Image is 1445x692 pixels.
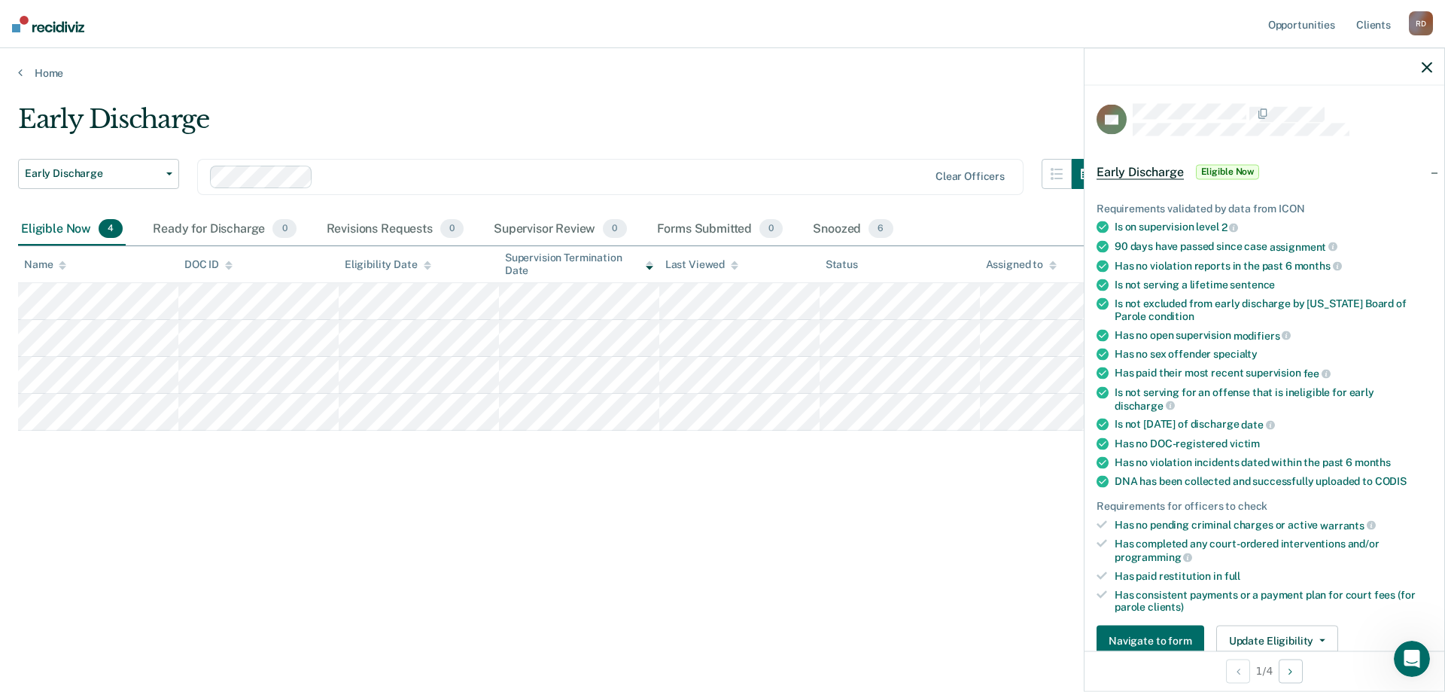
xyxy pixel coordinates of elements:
[1320,519,1376,531] span: warrants
[25,167,160,180] span: Early Discharge
[1085,148,1444,196] div: Early DischargeEligible Now
[1115,538,1432,563] div: Has completed any court-ordered interventions and/or
[1148,601,1184,613] span: clients)
[935,170,1005,183] div: Clear officers
[440,219,464,239] span: 0
[1115,588,1432,614] div: Has consistent payments or a payment plan for court fees (for parole
[491,213,630,246] div: Supervisor Review
[1097,164,1184,179] span: Early Discharge
[1097,626,1204,656] button: Navigate to form
[1394,641,1430,677] iframe: Intercom live chat
[1355,456,1391,468] span: months
[184,258,233,271] div: DOC ID
[324,213,467,246] div: Revisions Requests
[1097,202,1432,215] div: Requirements validated by data from ICON
[1216,626,1338,656] button: Update Eligibility
[1241,419,1274,431] span: date
[1115,418,1432,431] div: Is not [DATE] of discharge
[99,219,123,239] span: 4
[24,258,66,271] div: Name
[1279,659,1303,683] button: Next Opportunity
[1115,569,1432,582] div: Has paid restitution in
[1270,240,1337,252] span: assignment
[1097,626,1210,656] a: Navigate to form link
[1234,329,1291,341] span: modifiers
[665,258,738,271] div: Last Viewed
[1115,367,1432,380] div: Has paid their most recent supervision
[810,213,896,246] div: Snoozed
[272,219,296,239] span: 0
[1230,437,1260,450] span: victim
[1294,260,1342,272] span: months
[1304,367,1331,380] span: fee
[1224,569,1240,581] span: full
[1221,221,1239,233] span: 2
[1115,259,1432,273] div: Has no violation reports in the past 6
[1115,475,1432,488] div: DNA has been collected and successfully uploaded to
[1115,221,1432,234] div: Is on supervision level
[1115,240,1432,254] div: 90 days have passed since case
[345,258,431,271] div: Eligibility Date
[1409,11,1433,35] div: R D
[1115,348,1432,361] div: Has no sex offender
[1148,310,1194,322] span: condition
[1226,659,1250,683] button: Previous Opportunity
[150,213,299,246] div: Ready for Discharge
[603,219,626,239] span: 0
[1115,456,1432,469] div: Has no violation incidents dated within the past 6
[18,66,1427,80] a: Home
[1115,328,1432,342] div: Has no open supervision
[1115,297,1432,323] div: Is not excluded from early discharge by [US_STATE] Board of Parole
[1115,518,1432,532] div: Has no pending criminal charges or active
[505,251,653,277] div: Supervision Termination Date
[654,213,786,246] div: Forms Submitted
[1085,651,1444,690] div: 1 / 4
[1115,399,1175,411] span: discharge
[759,219,783,239] span: 0
[1230,279,1275,291] span: sentence
[1213,348,1258,360] span: specialty
[1115,386,1432,412] div: Is not serving for an offense that is ineligible for early
[18,104,1102,147] div: Early Discharge
[986,258,1057,271] div: Assigned to
[18,213,126,246] div: Eligible Now
[1196,164,1260,179] span: Eligible Now
[826,258,858,271] div: Status
[12,16,84,32] img: Recidiviz
[1115,279,1432,291] div: Is not serving a lifetime
[1097,500,1432,513] div: Requirements for officers to check
[1375,475,1407,487] span: CODIS
[869,219,893,239] span: 6
[1115,551,1192,563] span: programming
[1115,437,1432,450] div: Has no DOC-registered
